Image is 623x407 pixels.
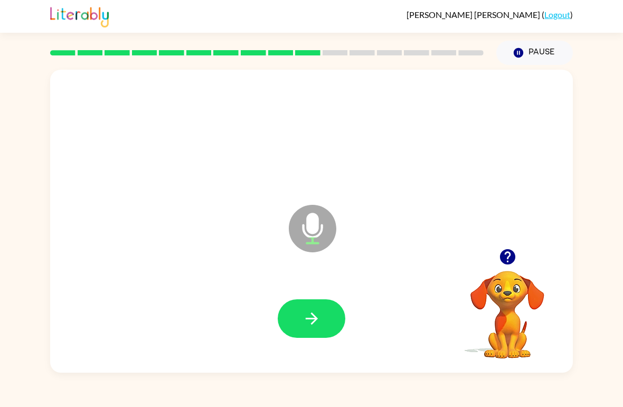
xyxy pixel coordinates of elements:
[50,4,109,27] img: Literably
[544,10,570,20] a: Logout
[496,41,573,65] button: Pause
[455,254,560,360] video: Your browser must support playing .mp4 files to use Literably. Please try using another browser.
[407,10,573,20] div: ( )
[407,10,542,20] span: [PERSON_NAME] [PERSON_NAME]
